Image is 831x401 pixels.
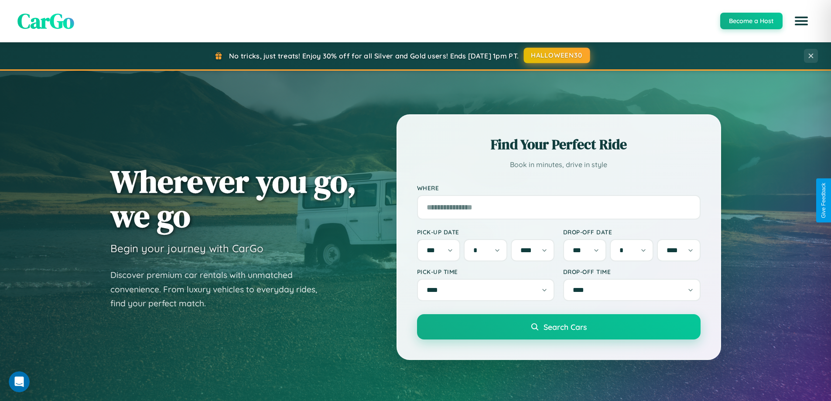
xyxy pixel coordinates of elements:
[821,183,827,218] div: Give Feedback
[417,158,701,171] p: Book in minutes, drive in style
[229,51,519,60] span: No tricks, just treats! Enjoy 30% off for all Silver and Gold users! Ends [DATE] 1pm PT.
[417,135,701,154] h2: Find Your Perfect Ride
[417,184,701,192] label: Where
[563,228,701,236] label: Drop-off Date
[110,268,328,311] p: Discover premium car rentals with unmatched convenience. From luxury vehicles to everyday rides, ...
[17,7,74,35] span: CarGo
[417,268,554,275] label: Pick-up Time
[110,164,356,233] h1: Wherever you go, we go
[110,242,263,255] h3: Begin your journey with CarGo
[563,268,701,275] label: Drop-off Time
[417,228,554,236] label: Pick-up Date
[789,9,814,33] button: Open menu
[544,322,587,332] span: Search Cars
[417,314,701,339] button: Search Cars
[720,13,783,29] button: Become a Host
[9,371,30,392] iframe: Intercom live chat
[524,48,590,63] button: HALLOWEEN30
